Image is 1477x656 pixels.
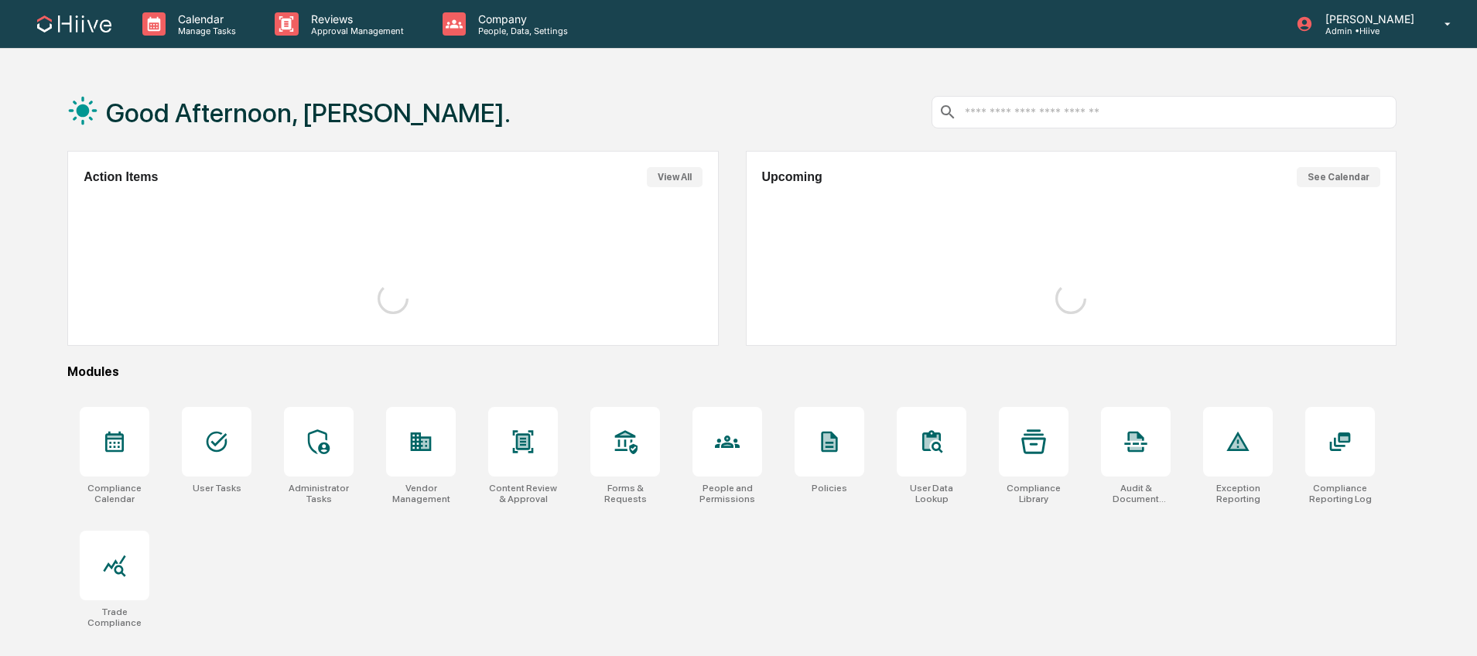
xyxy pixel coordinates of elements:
[466,12,576,26] p: Company
[1203,483,1273,504] div: Exception Reporting
[284,483,354,504] div: Administrator Tasks
[692,483,762,504] div: People and Permissions
[166,12,244,26] p: Calendar
[1101,483,1171,504] div: Audit & Document Logs
[1297,167,1380,187] button: See Calendar
[897,483,966,504] div: User Data Lookup
[812,483,847,494] div: Policies
[1313,26,1422,36] p: Admin • Hiive
[37,15,111,32] img: logo
[466,26,576,36] p: People, Data, Settings
[67,364,1397,379] div: Modules
[488,483,558,504] div: Content Review & Approval
[106,97,511,128] h1: Good Afternoon, [PERSON_NAME].
[386,483,456,504] div: Vendor Management
[762,170,822,184] h2: Upcoming
[999,483,1068,504] div: Compliance Library
[647,167,703,187] button: View All
[84,170,158,184] h2: Action Items
[299,12,412,26] p: Reviews
[1305,483,1375,504] div: Compliance Reporting Log
[1313,12,1422,26] p: [PERSON_NAME]
[299,26,412,36] p: Approval Management
[166,26,244,36] p: Manage Tasks
[80,483,149,504] div: Compliance Calendar
[590,483,660,504] div: Forms & Requests
[80,606,149,628] div: Trade Compliance
[193,483,241,494] div: User Tasks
